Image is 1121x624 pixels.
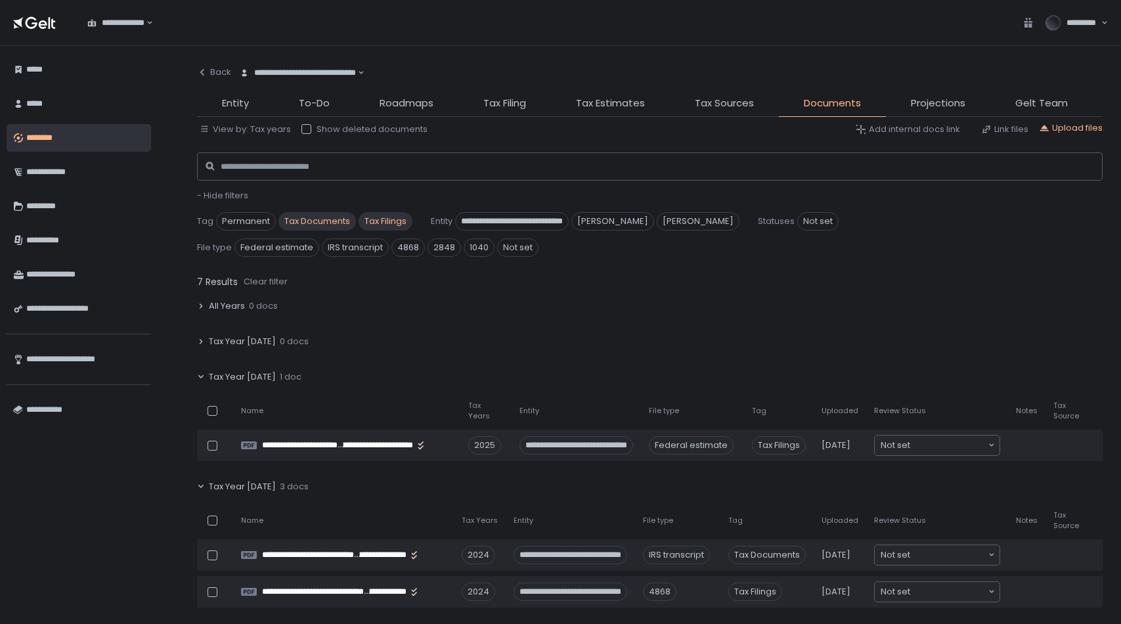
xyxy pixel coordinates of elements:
[79,9,153,37] div: Search for option
[322,238,389,257] span: IRS transcript
[804,96,861,111] span: Documents
[1016,516,1038,525] span: Notes
[752,436,806,455] span: Tax Filings
[200,123,291,135] button: View by: Tax years
[209,371,276,383] span: Tax Year [DATE]
[822,549,850,561] span: [DATE]
[197,59,231,85] button: Back
[243,275,288,288] button: Clear filter
[752,406,766,416] span: Tag
[519,406,539,416] span: Entity
[728,516,743,525] span: Tag
[728,583,782,601] span: Tax Filings
[197,215,213,227] span: Tag
[197,66,231,78] div: Back
[234,238,319,257] span: Federal estimate
[1053,401,1079,420] span: Tax Source
[822,586,850,598] span: [DATE]
[462,516,498,525] span: Tax Years
[822,516,858,525] span: Uploaded
[280,371,301,383] span: 1 doc
[797,212,839,231] span: Not set
[209,481,276,493] span: Tax Year [DATE]
[380,96,433,111] span: Roadmaps
[431,215,452,227] span: Entity
[1016,406,1038,416] span: Notes
[657,212,739,231] span: [PERSON_NAME]
[649,436,734,455] div: Federal estimate
[758,215,795,227] span: Statuses
[483,96,526,111] span: Tax Filing
[428,238,461,257] span: 2848
[856,123,960,135] button: Add internal docs link
[468,436,501,455] div: 2025
[244,276,288,288] div: Clear filter
[356,66,357,79] input: Search for option
[222,96,249,111] span: Entity
[881,548,910,562] span: Not set
[280,481,309,493] span: 3 docs
[910,439,987,452] input: Search for option
[1053,510,1079,530] span: Tax Source
[514,516,533,525] span: Entity
[649,406,679,416] span: File type
[299,96,330,111] span: To-Do
[197,275,238,288] span: 7 Results
[391,238,425,257] span: 4868
[216,212,276,231] span: Permanent
[468,401,504,420] span: Tax Years
[280,336,309,347] span: 0 docs
[462,546,495,564] div: 2024
[209,336,276,347] span: Tax Year [DATE]
[643,546,710,564] div: IRS transcript
[571,212,654,231] span: [PERSON_NAME]
[981,123,1028,135] button: Link files
[643,516,673,525] span: File type
[241,516,263,525] span: Name
[643,583,676,601] div: 4868
[910,585,987,598] input: Search for option
[359,212,412,231] span: Tax Filings
[278,212,356,231] span: Tax Documents
[881,439,910,452] span: Not set
[1039,122,1103,134] button: Upload files
[874,516,926,525] span: Review Status
[197,190,248,202] button: - Hide filters
[728,546,806,564] span: Tax Documents
[209,300,245,312] span: All Years
[875,582,1000,602] div: Search for option
[875,545,1000,565] div: Search for option
[497,238,539,257] span: Not set
[881,585,910,598] span: Not set
[462,583,495,601] div: 2024
[910,548,987,562] input: Search for option
[144,16,145,30] input: Search for option
[249,300,278,312] span: 0 docs
[822,406,858,416] span: Uploaded
[1015,96,1068,111] span: Gelt Team
[695,96,754,111] span: Tax Sources
[231,59,364,87] div: Search for option
[875,435,1000,455] div: Search for option
[874,406,926,416] span: Review Status
[822,439,850,451] span: [DATE]
[464,238,495,257] span: 1040
[197,189,248,202] span: - Hide filters
[241,406,263,416] span: Name
[197,242,232,254] span: File type
[911,96,965,111] span: Projections
[576,96,645,111] span: Tax Estimates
